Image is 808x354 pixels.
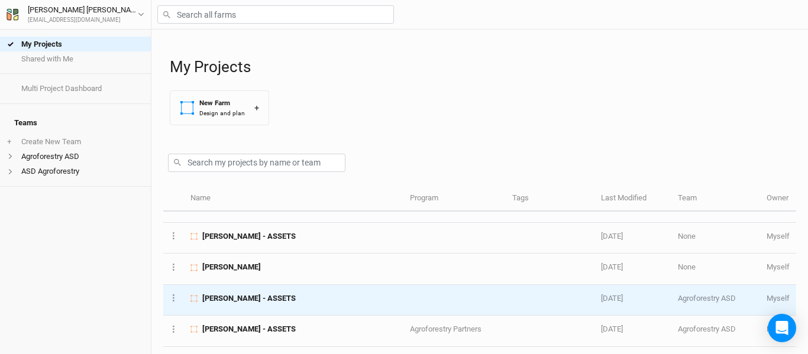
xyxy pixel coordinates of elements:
span: etweardy@asdevelop.org [767,294,790,303]
td: None [671,223,760,254]
td: Agroforestry ASD [671,316,760,346]
span: Mooney - ASSETS [202,293,296,304]
th: Last Modified [594,186,671,212]
span: Harmony Hill - Ingersoll [202,262,261,272]
span: Feb 25, 2025 1:04 PM [601,294,623,303]
input: Search my projects by name or team [168,154,345,172]
div: + [254,102,259,114]
td: None [671,254,760,284]
span: Woods - ASSETS [202,231,296,242]
div: [EMAIL_ADDRESS][DOMAIN_NAME] [28,16,138,25]
th: Name [184,186,403,212]
div: New Farm [199,98,245,108]
div: [PERSON_NAME] [PERSON_NAME] [28,4,138,16]
span: Feb 25, 2025 1:04 PM [601,262,623,271]
span: Feb 25, 2025 1:04 PM [601,232,623,241]
button: New FarmDesign and plan+ [170,90,269,125]
span: etweardy@asdevelop.org [767,324,790,333]
span: Kausch - ASSETS [202,324,296,334]
input: Search all farms [157,5,394,24]
h1: My Projects [170,58,796,76]
span: etweardy@asdevelop.org [767,262,790,271]
span: etweardy@asdevelop.org [767,232,790,241]
th: Program [403,186,505,212]
span: Feb 25, 2025 1:03 PM [601,324,623,333]
th: Tags [506,186,594,212]
div: Open Intercom Messenger [768,314,796,342]
th: Team [671,186,760,212]
span: + [7,137,11,147]
td: Agroforestry ASD [671,285,760,316]
span: Agroforestry Partners [410,324,481,333]
button: [PERSON_NAME] [PERSON_NAME][EMAIL_ADDRESS][DOMAIN_NAME] [6,4,145,25]
div: Design and plan [199,109,245,118]
h4: Teams [7,111,144,135]
th: Owner [760,186,796,212]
